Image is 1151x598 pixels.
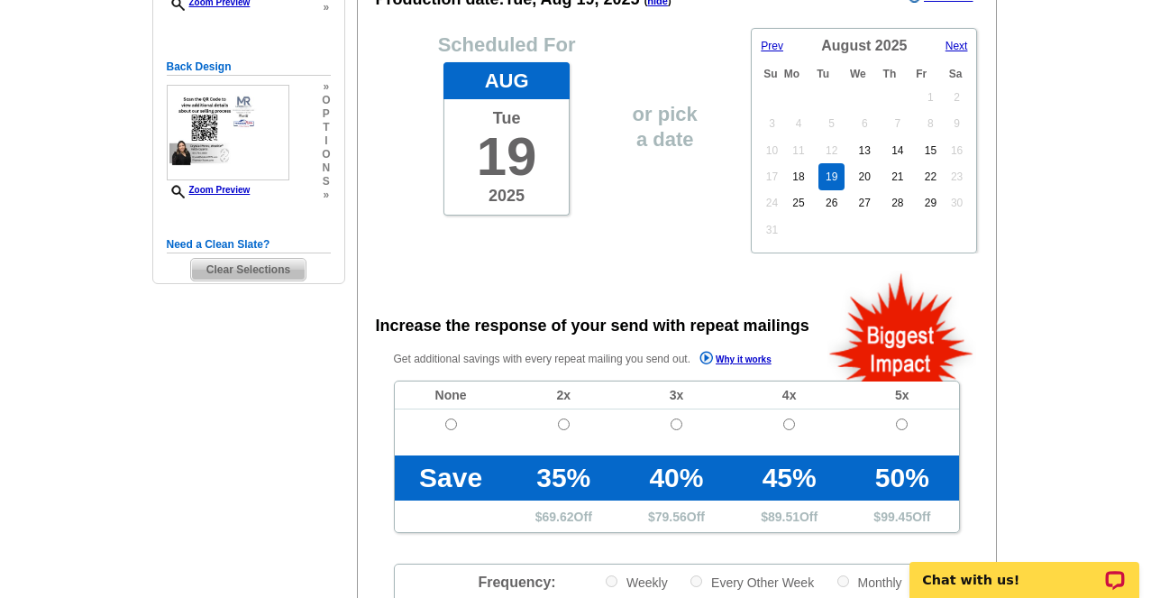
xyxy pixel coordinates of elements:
td: 2x [507,382,620,409]
span: or pick a date [620,93,710,161]
span: 1 [927,91,934,104]
img: biggestImpact.png [827,271,976,382]
td: 4x [733,382,845,409]
label: Every Other Week [689,574,814,591]
span: August [821,38,871,53]
span: 2025 [875,38,908,53]
a: Prev [761,38,802,54]
span: 2025 [444,186,569,215]
span: i [322,134,330,148]
a: 27 [852,189,878,216]
a: 13 [852,137,878,164]
td: $ Off [845,501,958,532]
td: $ Off [620,501,733,532]
a: 20 [852,163,878,190]
span: » [322,189,330,202]
h5: Need a Clean Slate? [167,236,331,253]
span: o [322,94,330,107]
input: Every Other Week [690,575,702,587]
a: 19 [818,163,845,190]
span: Prev [761,40,783,52]
a: 28 [884,189,910,216]
span: » [322,80,330,94]
span: 69.62 [543,510,574,524]
input: Monthly [837,575,849,587]
span: 6 [862,117,868,130]
span: 12 [826,144,837,157]
span: Clear Selections [191,259,306,281]
td: 5x [845,382,958,409]
span: 11 [792,144,804,157]
span: 23 [951,170,963,183]
span: 8 [927,117,934,130]
td: 35% [507,455,620,501]
a: 21 [884,163,910,190]
span: Monday [784,68,799,80]
span: 5 [828,117,835,130]
td: Save [395,455,507,501]
td: 3x [620,382,733,409]
span: 24 [766,197,778,209]
div: Increase the response of your send with repeat mailings [376,314,809,338]
span: 9 [954,117,960,130]
span: 19 [444,128,569,186]
a: 25 [785,189,811,216]
span: 3 [769,117,775,130]
span: Next [945,40,968,52]
td: None [395,382,507,409]
span: s [322,175,330,189]
span: Wednesday [850,68,866,80]
span: o [322,148,330,161]
span: Frequency: [478,575,555,590]
a: Next [927,38,968,54]
td: $ Off [507,501,620,532]
span: » [322,1,330,14]
input: Weekly [606,575,617,587]
h5: Back Design [167,59,331,76]
span: 99.45 [881,510,912,524]
p: Get additional savings with every repeat mailing you send out. [394,349,810,370]
a: 22 [918,163,944,190]
a: Zoom Preview [167,185,251,195]
span: Tue [444,99,569,128]
td: $ Off [733,501,845,532]
span: 2 [954,91,960,104]
span: Thursday [883,68,897,80]
span: 17 [766,170,778,183]
label: Weekly [604,574,668,591]
a: 29 [918,189,944,216]
span: 4 [796,117,802,130]
span: 10 [766,144,778,157]
div: Aug [443,62,570,99]
td: 40% [620,455,733,501]
span: t [322,121,330,134]
span: 79.56 [655,510,687,524]
a: 26 [818,189,845,216]
td: 45% [733,455,845,501]
span: Friday [916,68,927,80]
span: 31 [766,224,778,236]
span: Tuesday [817,68,829,80]
a: 18 [785,163,811,190]
span: Saturday [949,68,963,80]
p: Scheduled For [394,37,620,53]
span: 30 [951,197,963,209]
span: Sunday [763,68,777,80]
a: Why it works [699,351,772,370]
a: 15 [918,137,944,164]
img: small-thumb.jpg [167,85,289,180]
label: Monthly [836,574,902,591]
span: 16 [951,144,963,157]
span: p [322,107,330,121]
iframe: LiveChat chat widget [898,541,1151,598]
span: 89.51 [768,510,799,524]
a: 14 [884,137,910,164]
td: 50% [845,455,958,501]
span: n [322,161,330,175]
span: 7 [895,117,901,130]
